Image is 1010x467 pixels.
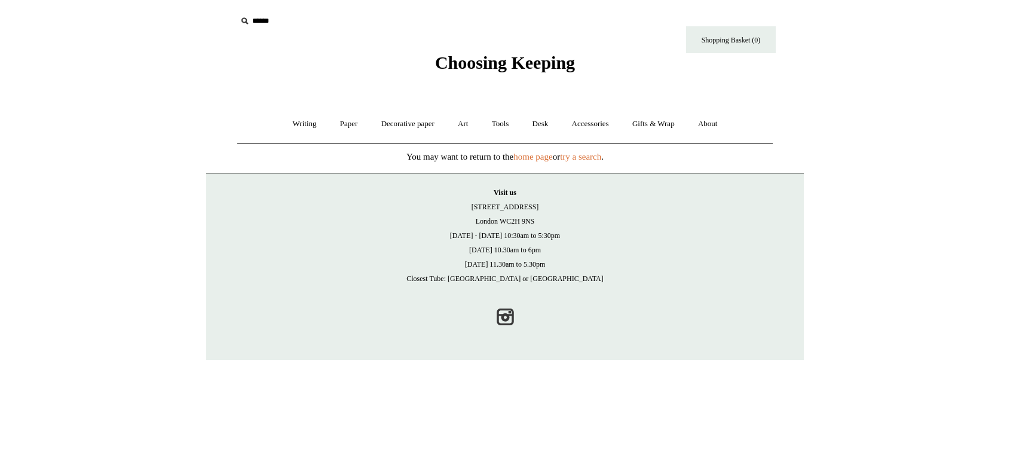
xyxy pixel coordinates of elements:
[206,149,804,164] p: You may want to return to the or .
[560,152,601,161] a: try a search
[435,53,575,72] span: Choosing Keeping
[329,108,369,140] a: Paper
[513,152,552,161] a: home page
[561,108,620,140] a: Accessories
[447,108,479,140] a: Art
[494,188,516,197] strong: Visit us
[687,108,729,140] a: About
[435,62,575,71] a: Choosing Keeping
[622,108,685,140] a: Gifts & Wrap
[492,304,518,330] a: Instagram
[522,108,559,140] a: Desk
[686,26,776,53] a: Shopping Basket (0)
[282,108,328,140] a: Writing
[218,185,792,286] p: [STREET_ADDRESS] London WC2H 9NS [DATE] - [DATE] 10:30am to 5:30pm [DATE] 10.30am to 6pm [DATE] 1...
[371,108,445,140] a: Decorative paper
[481,108,520,140] a: Tools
